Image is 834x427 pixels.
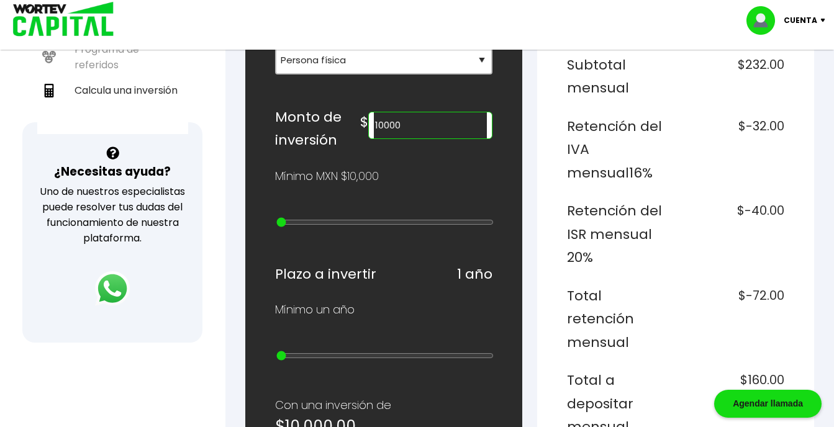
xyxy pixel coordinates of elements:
p: Mínimo MXN $10,000 [275,167,379,186]
p: Cuenta [784,11,817,30]
img: calculadora-icon.17d418c4.svg [42,84,56,97]
h6: $-72.00 [681,284,784,354]
img: profile-image [746,6,784,35]
h6: Total retención mensual [567,284,671,354]
h6: Subtotal mensual [567,53,671,100]
p: Mínimo un año [275,300,355,319]
h6: $-40.00 [681,199,784,269]
a: Calcula una inversión [37,78,188,103]
h6: 1 año [457,263,492,286]
div: Agendar llamada [714,390,822,418]
h6: $ [360,110,368,134]
img: logos_whatsapp-icon.242b2217.svg [95,271,130,306]
h3: ¿Necesitas ayuda? [54,163,171,181]
p: Con una inversión de [275,396,492,415]
h6: $-32.00 [681,115,784,185]
h6: $232.00 [681,53,784,100]
h6: Retención del IVA mensual 16% [567,115,671,185]
h6: Plazo a invertir [275,263,376,286]
h6: Retención del ISR mensual 20% [567,199,671,269]
h6: Monto de inversión [275,106,361,152]
p: Uno de nuestros especialistas puede resolver tus dudas del funcionamiento de nuestra plataforma. [39,184,186,246]
img: icon-down [817,19,834,22]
